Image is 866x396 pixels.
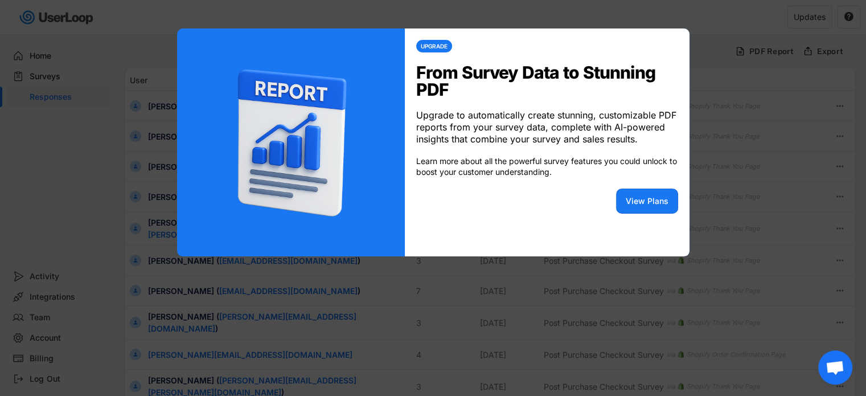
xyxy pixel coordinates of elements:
img: userloop_pdf_report.png [200,51,382,234]
div: Open chat [818,350,852,385]
div: From Survey Data to Stunning PDF [416,64,678,98]
button: View Plans [616,189,678,214]
div: Learn more about all the powerful survey features you could unlock to boost your customer underst... [416,156,678,177]
div: UPGRADE [421,43,448,49]
div: Upgrade to automatically create stunning, customizable PDF reports from your survey data, complet... [416,109,678,145]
